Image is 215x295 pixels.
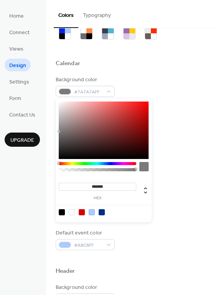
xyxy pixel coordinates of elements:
[74,241,103,249] span: #ABCBFF
[56,76,113,84] div: Background color
[5,42,28,55] a: Views
[9,111,35,119] span: Contact Us
[9,29,30,37] span: Connect
[9,78,29,86] span: Settings
[5,75,34,88] a: Settings
[5,59,31,71] a: Design
[9,62,26,70] span: Design
[5,92,26,104] a: Form
[9,12,24,20] span: Home
[56,267,75,275] div: Header
[99,209,105,215] div: rgb(0, 47, 135)
[5,9,28,22] a: Home
[56,60,80,68] div: Calendar
[56,284,113,292] div: Background color
[74,88,103,96] span: #7A7A7AFF
[79,209,85,215] div: rgb(219, 1, 1)
[69,209,75,215] div: rgb(255, 255, 255)
[59,209,65,215] div: rgb(0, 0, 0)
[56,229,113,237] div: Default event color
[9,45,23,53] span: Views
[59,196,136,200] label: hex
[89,209,95,215] div: rgb(171, 203, 255)
[5,26,34,38] a: Connect
[5,133,40,147] button: Upgrade
[10,136,34,144] span: Upgrade
[5,108,40,121] a: Contact Us
[9,95,21,103] span: Form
